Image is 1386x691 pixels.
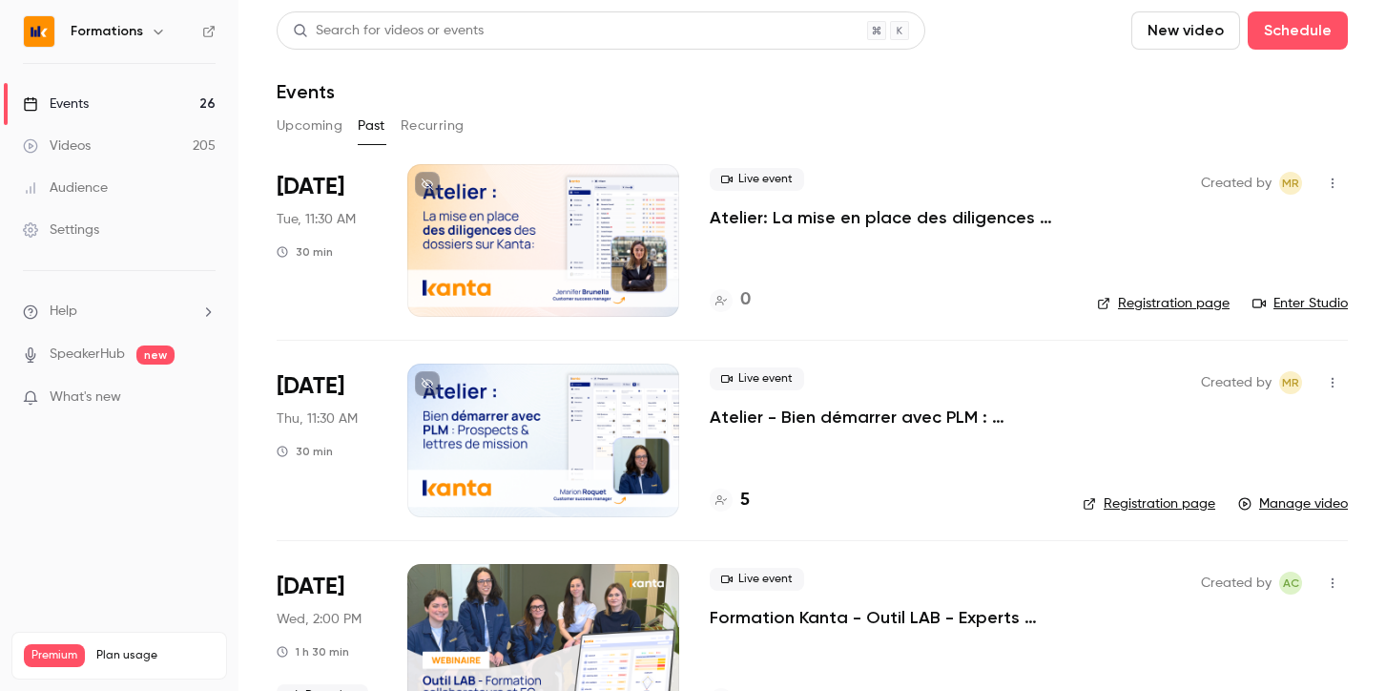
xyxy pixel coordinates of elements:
a: 5 [710,488,750,513]
button: Schedule [1248,11,1348,50]
span: Tue, 11:30 AM [277,210,356,229]
div: 1 h 30 min [277,644,349,660]
span: Live event [710,367,804,390]
button: Upcoming [277,111,342,141]
span: [DATE] [277,572,344,602]
a: Registration page [1083,494,1215,513]
span: MR [1282,172,1299,195]
span: AC [1283,572,1299,595]
span: Marion Roquet [1279,371,1302,394]
span: Wed, 2:00 PM [277,610,362,629]
h4: 5 [740,488,750,513]
iframe: Noticeable Trigger [193,389,216,407]
div: 30 min [277,444,333,459]
h1: Events [277,80,335,103]
span: Created by [1201,371,1272,394]
span: Live event [710,168,804,191]
button: Past [358,111,385,141]
span: Premium [24,644,85,667]
span: Plan usage [96,648,215,663]
span: MR [1282,371,1299,394]
span: What's new [50,387,121,408]
a: Formation Kanta - Outil LAB - Experts Comptables & Collaborateurs [710,606,1052,629]
a: Enter Studio [1252,294,1348,313]
span: [DATE] [277,371,344,402]
img: Formations [24,16,54,47]
span: Created by [1201,172,1272,195]
div: Search for videos or events [293,21,484,41]
span: Thu, 11:30 AM [277,409,358,429]
h6: Formations [71,22,143,41]
a: Manage video [1238,494,1348,513]
h4: 0 [740,287,751,313]
span: Marion Roquet [1279,172,1302,195]
a: 0 [710,287,751,313]
div: Events [23,94,89,114]
li: help-dropdown-opener [23,302,216,322]
button: New video [1131,11,1240,50]
a: SpeakerHub [50,345,125,365]
button: Recurring [401,111,465,141]
div: Sep 23 Tue, 11:30 AM (Europe/Paris) [277,164,377,317]
div: Sep 11 Thu, 11:30 AM (Europe/Paris) [277,364,377,516]
div: Videos [23,136,91,156]
span: [DATE] [277,172,344,202]
div: 30 min [277,244,333,260]
span: Live event [710,568,804,591]
div: Settings [23,220,99,240]
span: new [136,345,175,365]
a: Registration page [1097,294,1230,313]
span: Created by [1201,572,1272,595]
span: Anaïs Cachelou [1279,572,1302,595]
a: Atelier - Bien démarrer avec PLM : Prospects & lettres de mission [710,406,1052,429]
div: Audience [23,178,108,198]
a: Atelier: La mise en place des diligences des dossiers sur KANTA [710,206,1066,229]
span: Help [50,302,77,322]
